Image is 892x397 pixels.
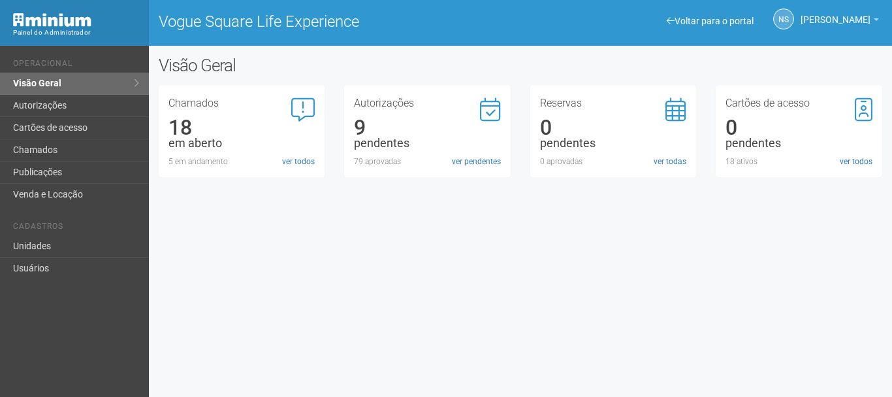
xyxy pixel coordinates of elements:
[282,156,315,167] a: ver todos
[725,122,872,133] div: 0
[354,137,501,149] div: pendentes
[540,137,687,149] div: pendentes
[667,16,754,26] a: Voltar para o portal
[452,156,501,167] a: ver pendentes
[725,156,872,167] div: 18 ativos
[168,156,315,167] div: 5 em andamento
[725,137,872,149] div: pendentes
[13,222,139,235] li: Cadastros
[168,98,315,109] h3: Chamados
[540,156,687,167] div: 0 aprovadas
[801,16,879,27] a: [PERSON_NAME]
[801,2,870,25] span: Nicolle Silva
[159,56,449,75] h2: Visão Geral
[354,156,501,167] div: 79 aprovadas
[354,98,501,109] h3: Autorizações
[13,13,91,27] img: Minium
[654,156,686,167] a: ver todas
[159,13,511,30] h1: Vogue Square Life Experience
[13,59,139,73] li: Operacional
[168,137,315,149] div: em aberto
[540,122,687,133] div: 0
[840,156,872,167] a: ver todos
[354,122,501,133] div: 9
[773,9,794,29] a: NS
[725,98,872,109] h3: Cartões de acesso
[540,98,687,109] h3: Reservas
[168,122,315,133] div: 18
[13,27,139,39] div: Painel do Administrador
